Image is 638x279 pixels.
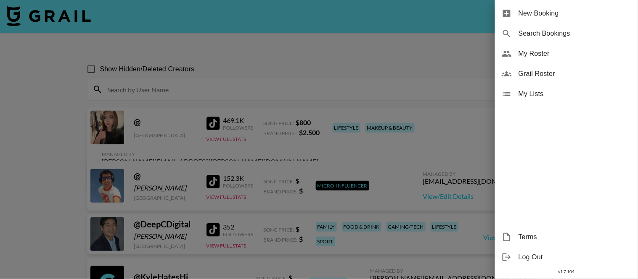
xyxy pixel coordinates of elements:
[519,49,631,59] span: My Roster
[495,64,638,84] div: Grail Roster
[519,252,631,262] span: Log Out
[519,8,631,18] span: New Booking
[519,29,631,39] span: Search Bookings
[519,232,631,242] span: Terms
[495,227,638,247] div: Terms
[495,247,638,267] div: Log Out
[519,89,631,99] span: My Lists
[495,44,638,64] div: My Roster
[495,23,638,44] div: Search Bookings
[495,84,638,104] div: My Lists
[495,3,638,23] div: New Booking
[495,267,638,276] div: v 1.7.104
[519,69,631,79] span: Grail Roster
